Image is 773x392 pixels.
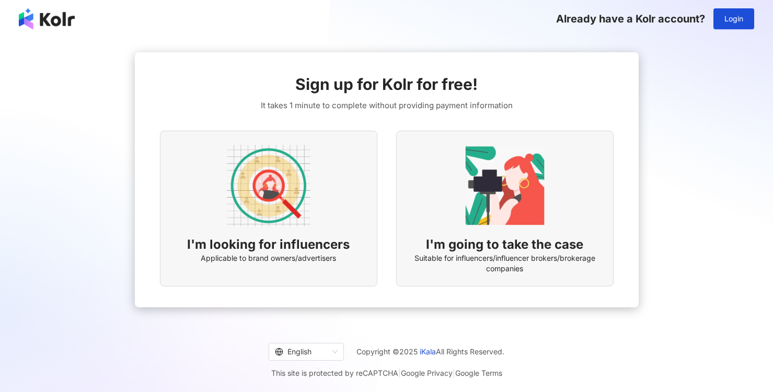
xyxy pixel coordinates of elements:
[271,367,502,379] span: This site is protected by reCAPTCHA
[409,253,601,273] span: Suitable for influencers/influencer brokers/brokerage companies
[275,343,328,360] div: English
[356,345,504,358] span: Copyright © 2025 All Rights Reserved.
[19,8,75,29] img: logo
[398,368,401,377] span: |
[556,13,705,25] span: Already have a Kolr account?
[420,347,436,356] a: iKala
[227,144,310,227] img: AD identity option
[187,236,350,253] span: I'm looking for influencers
[401,368,453,377] a: Google Privacy
[426,236,583,253] span: I'm going to take the case
[201,253,336,263] span: Applicable to brand owners/advertisers
[463,144,547,227] img: KOL identity option
[453,368,455,377] span: |
[455,368,502,377] a: Google Terms
[261,99,513,112] span: It takes 1 minute to complete without providing payment information
[295,73,478,95] span: Sign up for Kolr for free!
[713,8,754,29] button: Login
[724,15,743,23] span: Login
